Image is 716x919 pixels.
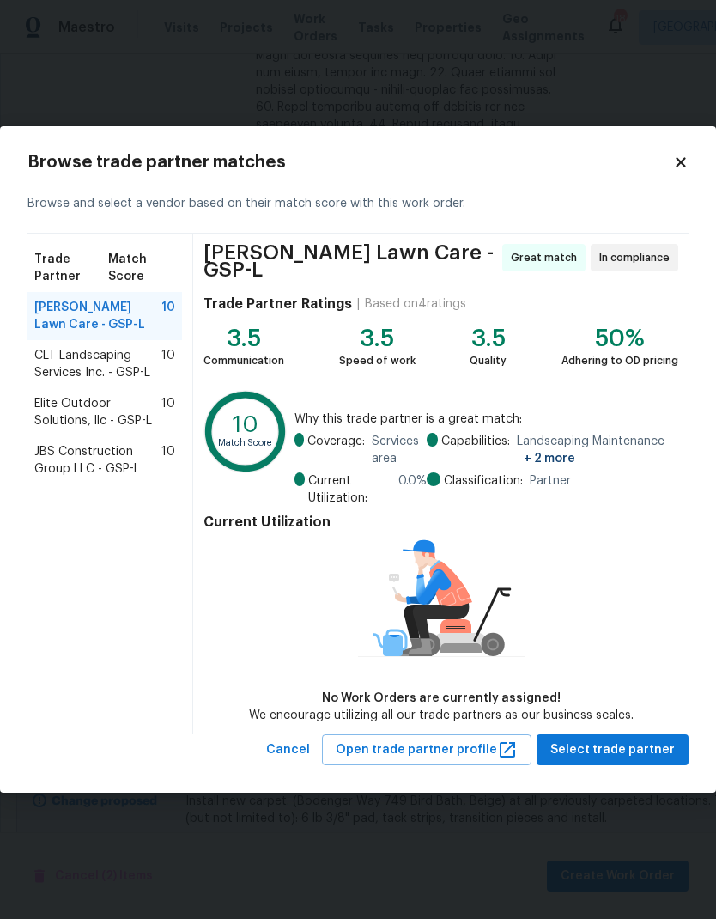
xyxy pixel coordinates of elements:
span: 0.0 % [398,472,427,507]
div: | [352,295,365,313]
span: Why this trade partner is a great match: [294,411,678,428]
span: Elite Outdoor Solutions, llc - GSP-L [34,395,161,429]
span: Match Score [108,251,175,285]
h4: Current Utilization [203,514,678,531]
span: JBS Construction Group LLC - GSP-L [34,443,161,478]
div: Based on 4 ratings [365,295,466,313]
button: Select trade partner [537,734,689,766]
div: 3.5 [339,330,416,347]
span: Trade Partner [34,251,108,285]
div: 50% [561,330,678,347]
span: 10 [161,443,175,478]
span: Services area [372,433,427,467]
span: Capabilities: [441,433,510,467]
span: Open trade partner profile [336,739,518,761]
div: Adhering to OD pricing [561,352,678,369]
div: Quality [470,352,507,369]
h2: Browse trade partner matches [27,154,673,171]
span: Coverage: [307,433,365,467]
div: 3.5 [203,330,284,347]
text: Match Score [218,438,273,447]
span: Landscaping Maintenance [517,433,678,467]
span: Classification: [444,472,523,490]
div: Communication [203,352,284,369]
span: 10 [161,347,175,381]
button: Open trade partner profile [322,734,531,766]
span: + 2 more [524,453,575,465]
span: Select trade partner [550,739,675,761]
span: Partner [530,472,571,490]
span: 10 [161,395,175,429]
h4: Trade Partner Ratings [203,295,352,313]
span: [PERSON_NAME] Lawn Care - GSP-L [34,299,161,333]
button: Cancel [259,734,317,766]
span: [PERSON_NAME] Lawn Care - GSP-L [203,244,497,278]
span: In compliance [599,249,677,266]
div: We encourage utilizing all our trade partners as our business scales. [249,707,634,724]
text: 10 [233,412,258,435]
span: Cancel [266,739,310,761]
div: Browse and select a vendor based on their match score with this work order. [27,174,689,234]
span: Great match [511,249,584,266]
div: No Work Orders are currently assigned! [249,690,634,707]
span: CLT Landscaping Services Inc. - GSP-L [34,347,161,381]
div: 3.5 [470,330,507,347]
div: Speed of work [339,352,416,369]
span: 10 [161,299,175,333]
span: Current Utilization: [308,472,391,507]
